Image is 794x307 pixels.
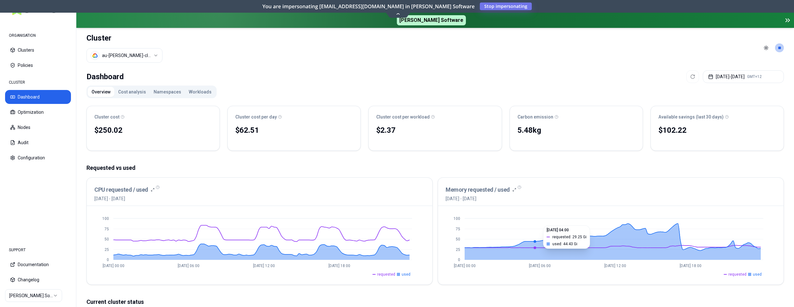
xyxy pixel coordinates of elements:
[747,74,762,79] span: GMT+12
[92,53,98,58] img: gcp
[86,297,784,306] p: Current cluster status
[377,272,395,277] span: requested
[86,33,162,43] h1: Cluster
[658,125,776,135] div: $102.22
[680,264,702,268] tspan: [DATE] 18:00
[753,272,762,277] span: used
[446,195,516,202] span: [DATE] - [DATE]
[454,264,476,268] tspan: [DATE] 00:00
[114,87,150,97] button: Cost analysis
[456,247,460,252] tspan: 25
[376,125,494,135] div: $2.37
[402,272,410,277] span: used
[5,90,71,104] button: Dashboard
[458,258,460,262] tspan: 0
[185,87,215,97] button: Workloads
[105,237,109,241] tspan: 50
[107,258,109,262] tspan: 0
[604,264,626,268] tspan: [DATE] 12:00
[518,125,635,135] div: 5.48 kg
[376,114,494,120] div: Cluster cost per workload
[5,258,71,272] button: Documentation
[235,125,353,135] div: $62.51
[102,216,109,221] tspan: 100
[5,58,71,72] button: Policies
[397,15,466,25] span: [PERSON_NAME] Software
[94,114,212,120] div: Cluster cost
[86,163,784,172] p: Requested vs used
[5,29,71,42] div: ORGANISATION
[728,272,746,277] span: requested
[86,70,124,83] div: Dashboard
[94,125,212,135] div: $250.02
[94,195,155,202] span: [DATE] - [DATE]
[5,43,71,57] button: Clusters
[5,76,71,89] div: CLUSTER
[103,264,124,268] tspan: [DATE] 00:00
[86,48,162,63] button: Select a value
[105,247,109,252] tspan: 25
[88,87,114,97] button: Overview
[5,151,71,165] button: Configuration
[102,52,153,59] div: au-rex-cluster
[5,105,71,119] button: Optimization
[253,264,275,268] tspan: [DATE] 12:00
[5,244,71,256] div: SUPPORT
[235,114,353,120] div: Cluster cost per day
[446,185,510,194] h3: Memory requested / used
[456,227,460,231] tspan: 75
[5,136,71,150] button: Audit
[529,264,551,268] tspan: [DATE] 06:00
[454,216,460,221] tspan: 100
[703,70,784,83] button: [DATE]-[DATE]GMT+12
[5,120,71,134] button: Nodes
[94,185,148,194] h3: CPU requested / used
[178,264,200,268] tspan: [DATE] 06:00
[328,264,350,268] tspan: [DATE] 18:00
[150,87,185,97] button: Namespaces
[456,237,460,241] tspan: 50
[5,273,71,287] button: Changelog
[658,114,776,120] div: Available savings (last 30 days)
[105,227,109,231] tspan: 75
[518,114,635,120] div: Carbon emission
